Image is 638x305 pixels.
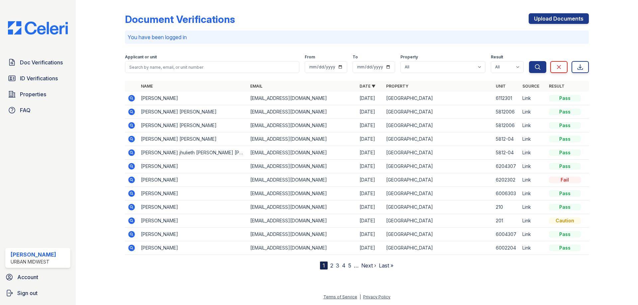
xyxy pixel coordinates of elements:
[138,132,248,146] td: [PERSON_NAME] [PERSON_NAME]
[323,294,357,299] a: Terms of Service
[520,119,546,132] td: Link
[138,187,248,200] td: [PERSON_NAME]
[493,92,520,105] td: 6112301
[383,241,493,255] td: [GEOGRAPHIC_DATA]
[138,119,248,132] td: [PERSON_NAME] [PERSON_NAME]
[520,132,546,146] td: Link
[357,92,383,105] td: [DATE]
[357,160,383,173] td: [DATE]
[305,54,315,60] label: From
[320,262,328,269] div: 1
[248,173,357,187] td: [EMAIL_ADDRESS][DOMAIN_NAME]
[549,190,581,197] div: Pass
[520,173,546,187] td: Link
[357,105,383,119] td: [DATE]
[5,104,70,117] a: FAQ
[383,92,493,105] td: [GEOGRAPHIC_DATA]
[383,173,493,187] td: [GEOGRAPHIC_DATA]
[520,146,546,160] td: Link
[330,262,333,269] a: 2
[363,294,390,299] a: Privacy Policy
[342,262,346,269] a: 4
[493,105,520,119] td: 5812006
[493,132,520,146] td: 5812-04
[383,132,493,146] td: [GEOGRAPHIC_DATA]
[520,160,546,173] td: Link
[493,214,520,228] td: 201
[379,262,393,269] a: Last »
[138,105,248,119] td: [PERSON_NAME] [PERSON_NAME]
[20,74,58,82] span: ID Verifications
[3,286,73,300] a: Sign out
[520,92,546,105] td: Link
[549,245,581,251] div: Pass
[357,119,383,132] td: [DATE]
[138,160,248,173] td: [PERSON_NAME]
[549,95,581,102] div: Pass
[11,259,56,265] div: Urban Midwest
[549,149,581,156] div: Pass
[549,136,581,142] div: Pass
[354,262,359,269] span: …
[383,200,493,214] td: [GEOGRAPHIC_DATA]
[400,54,418,60] label: Property
[383,228,493,241] td: [GEOGRAPHIC_DATA]
[493,119,520,132] td: 5812006
[383,105,493,119] td: [GEOGRAPHIC_DATA]
[248,214,357,228] td: [EMAIL_ADDRESS][DOMAIN_NAME]
[336,262,339,269] a: 3
[360,294,361,299] div: |
[138,173,248,187] td: [PERSON_NAME]
[3,21,73,35] img: CE_Logo_Blue-a8612792a0a2168367f1c8372b55b34899dd931a85d93a1a3d3e32e68fde9ad4.png
[11,251,56,259] div: [PERSON_NAME]
[549,231,581,238] div: Pass
[493,173,520,187] td: 6202302
[383,146,493,160] td: [GEOGRAPHIC_DATA]
[138,146,248,160] td: [PERSON_NAME] jhulieth [PERSON_NAME] [PERSON_NAME]
[128,33,586,41] p: You have been logged in
[348,262,351,269] a: 5
[357,228,383,241] td: [DATE]
[357,173,383,187] td: [DATE]
[361,262,376,269] a: Next ›
[248,105,357,119] td: [EMAIL_ADDRESS][DOMAIN_NAME]
[138,241,248,255] td: [PERSON_NAME]
[520,200,546,214] td: Link
[141,84,153,89] a: Name
[248,160,357,173] td: [EMAIL_ADDRESS][DOMAIN_NAME]
[383,214,493,228] td: [GEOGRAPHIC_DATA]
[357,200,383,214] td: [DATE]
[496,84,506,89] a: Unit
[17,289,38,297] span: Sign out
[549,217,581,224] div: Caution
[493,160,520,173] td: 6204307
[549,109,581,115] div: Pass
[248,119,357,132] td: [EMAIL_ADDRESS][DOMAIN_NAME]
[520,228,546,241] td: Link
[549,177,581,183] div: Fail
[248,200,357,214] td: [EMAIL_ADDRESS][DOMAIN_NAME]
[125,54,157,60] label: Applicant or unit
[383,160,493,173] td: [GEOGRAPHIC_DATA]
[138,214,248,228] td: [PERSON_NAME]
[138,92,248,105] td: [PERSON_NAME]
[5,72,70,85] a: ID Verifications
[491,54,503,60] label: Result
[5,56,70,69] a: Doc Verifications
[520,105,546,119] td: Link
[493,187,520,200] td: 6006303
[357,146,383,160] td: [DATE]
[493,146,520,160] td: 5812-04
[138,228,248,241] td: [PERSON_NAME]
[549,122,581,129] div: Pass
[357,187,383,200] td: [DATE]
[493,200,520,214] td: 210
[248,187,357,200] td: [EMAIL_ADDRESS][DOMAIN_NAME]
[17,273,38,281] span: Account
[248,228,357,241] td: [EMAIL_ADDRESS][DOMAIN_NAME]
[549,204,581,210] div: Pass
[20,106,31,114] span: FAQ
[522,84,539,89] a: Source
[549,84,565,89] a: Result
